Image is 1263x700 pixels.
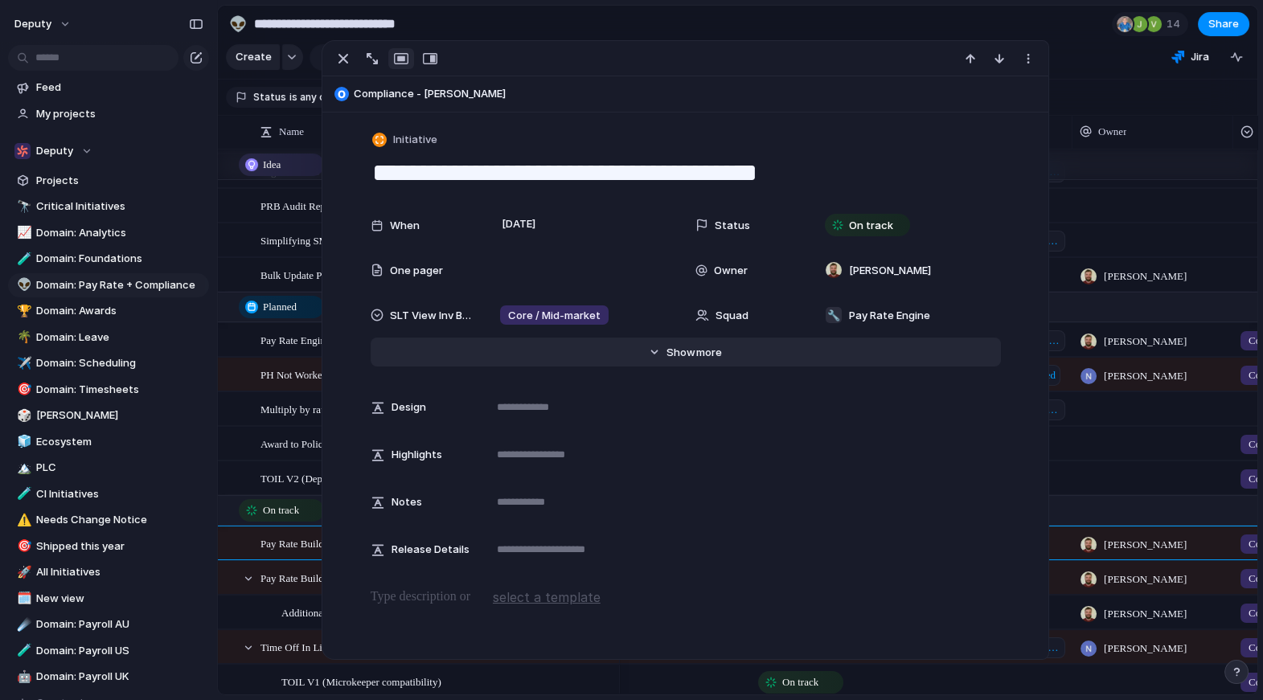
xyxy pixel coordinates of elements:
button: 🎲 [14,407,31,424]
div: 🧪 [17,641,28,660]
span: any of [297,90,329,104]
span: Planned [263,299,297,315]
button: 🚀 [14,564,31,580]
div: 🗓️New view [8,587,209,611]
a: 👽Domain: Pay Rate + Compliance [8,273,209,297]
span: deputy [14,16,51,32]
span: Domain: Foundations [36,251,203,267]
span: Design [392,399,426,415]
button: 🎯 [14,538,31,555]
span: Domain: Pay Rate + Compliance [36,277,203,293]
span: Needs Change Notice [36,512,203,528]
div: 🌴Domain: Leave [8,325,209,350]
div: 🗓️ [17,589,28,608]
button: 🌴 [14,330,31,346]
span: Bulk Update PBA [260,265,337,284]
div: 🏔️ [17,459,28,477]
a: 🏆Domain: Awards [8,299,209,323]
div: ✈️ [17,354,28,373]
button: 🧪 [14,251,31,267]
div: 🎯 [17,537,28,555]
a: 🎲[PERSON_NAME] [8,403,209,428]
button: Initiative [369,129,442,152]
span: Show [666,345,695,361]
button: 👽 [14,277,31,293]
a: ☄️Domain: Payroll AU [8,612,209,637]
span: Domain: Leave [36,330,203,346]
span: Notes [392,494,422,510]
a: ✈️Domain: Scheduling [8,351,209,375]
span: Critical Initiatives [36,199,203,215]
span: Projects [36,173,203,189]
span: My projects [36,106,203,122]
a: 🎯Shipped this year [8,534,209,559]
a: 🔭Critical Initiatives [8,194,209,219]
span: Core / Mid-market [508,308,601,324]
span: When [390,218,420,234]
span: Owner [714,263,748,279]
div: 🎲 [17,407,28,425]
button: ✈️ [14,355,31,371]
span: more [696,345,722,361]
button: 🏔️ [14,460,31,476]
span: PH Not Worked [260,365,327,383]
span: On track [849,218,893,234]
a: Feed [8,76,209,100]
span: [PERSON_NAME] [1104,537,1187,553]
span: Domain: Awards [36,303,203,319]
span: Release Details [392,542,470,558]
span: Squad [716,308,748,324]
span: Jira [1191,49,1209,65]
div: 🎯Domain: Timesheets [8,378,209,402]
div: ⚠️Needs Change Notice [8,508,209,532]
span: Owner [1098,124,1126,140]
button: Create [226,44,280,70]
span: All Initiatives [36,564,203,580]
button: 🤖 [14,669,31,685]
span: PRB Audit Reports [260,196,341,215]
span: [PERSON_NAME] [1104,571,1187,587]
a: 🤖Domain: Payroll UK [8,665,209,689]
span: [PERSON_NAME] [1104,606,1187,622]
span: [PERSON_NAME] [1104,641,1187,657]
button: ☄️ [14,616,31,632]
div: 🔭 [17,198,28,216]
button: deputy [7,11,80,37]
a: 🧪Domain: Payroll US [8,639,209,663]
div: 🧪Domain: Foundations [8,247,209,271]
span: CI Initiatives [36,486,203,502]
span: Status [253,90,286,104]
button: select a template [490,585,603,609]
div: 👽 [17,276,28,294]
a: 🧊Ecosystem [8,430,209,454]
span: [PERSON_NAME] [1104,268,1187,285]
span: SLT View Inv Bucket [390,308,474,324]
a: 📈Domain: Analytics [8,221,209,245]
button: 🧊 [14,434,31,450]
button: 📈 [14,225,31,241]
button: 👽 [225,11,251,37]
span: Share [1208,16,1239,32]
a: 🧪CI Initiatives [8,482,209,506]
a: 🏔️PLC [8,456,209,480]
button: 🎯 [14,382,31,398]
span: select a template [493,587,601,607]
div: 🧪 [17,250,28,268]
span: New view [36,591,203,607]
span: [DATE] [498,215,540,234]
button: Share [1198,12,1249,36]
div: 📈 [17,223,28,242]
span: Idea [263,157,281,173]
span: Create [236,49,272,65]
button: 🧪 [14,643,31,659]
span: is [289,90,297,104]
